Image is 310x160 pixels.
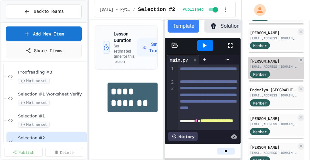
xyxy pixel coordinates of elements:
div: [PERSON_NAME] [250,115,296,121]
button: Back to Teams [6,5,82,18]
div: main.py [167,55,199,65]
span: Member [253,100,267,106]
div: [PERSON_NAME] [250,144,296,150]
div: [PERSON_NAME] [250,30,296,35]
span: Member [253,129,267,135]
div: 1 [167,66,175,79]
button: Solution [204,20,245,33]
span: Member [253,43,267,48]
span: Selection #2 [18,135,86,141]
div: 2 [167,79,175,85]
div: My Account [247,3,267,17]
span: No time set [18,78,50,84]
div: Enderlyn [GEOGRAPHIC_DATA] [250,87,296,93]
a: Add New Item [6,26,82,41]
span: Proofreading #3 [18,70,86,75]
span: No time set [18,100,50,106]
button: Template [168,20,199,33]
a: Publish [5,148,43,157]
span: Selection #1 [18,114,86,119]
div: [EMAIL_ADDRESS][DOMAIN_NAME] [250,93,296,98]
span: / [133,7,135,12]
p: Set estimated time for this lesson [114,44,137,64]
div: main.py [167,56,191,63]
span: Selection #2 [138,6,175,14]
div: [EMAIL_ADDRESS][DOMAIN_NAME] [250,150,296,155]
span: No time set [18,122,50,128]
span: Published [183,7,204,12]
a: Share Items [6,44,82,57]
div: [EMAIL_ADDRESS][DOMAIN_NAME] [250,36,296,41]
button: Set Time [137,38,166,56]
span: Back to Teams [34,8,64,15]
div: History [168,132,198,141]
div: Content is published and visible to students [183,6,219,14]
span: Member [253,71,267,77]
span: Sept 24 - Python M3 [99,7,130,12]
div: [PERSON_NAME] [250,58,296,64]
div: [EMAIL_ADDRESS][DOMAIN_NAME] [250,122,296,126]
h3: Lesson Duration [114,31,137,44]
div: [EMAIL_ADDRESS][DOMAIN_NAME] [250,64,296,69]
div: 3 [167,85,175,138]
a: Delete [45,148,83,157]
span: Selection #1 Worksheet Verify [18,92,86,97]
